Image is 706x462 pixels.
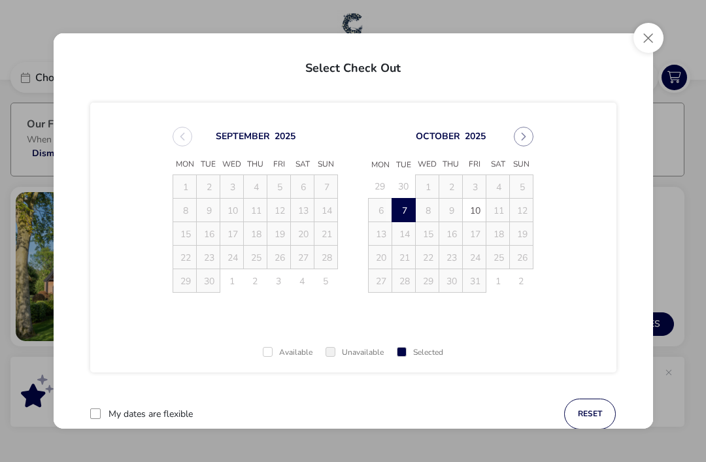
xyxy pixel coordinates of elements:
[267,222,291,246] td: 19
[173,199,197,222] td: 8
[173,222,197,246] td: 15
[463,199,486,222] td: 10
[291,175,314,199] td: 6
[416,246,439,269] td: 22
[244,199,267,222] td: 11
[314,199,338,222] td: 14
[161,111,545,308] div: Choose Date
[197,155,220,174] span: Tue
[369,246,392,269] td: 20
[244,246,267,269] td: 25
[220,155,244,174] span: Wed
[486,199,510,222] td: 11
[463,199,486,222] span: 10
[486,246,510,269] td: 25
[392,269,416,293] td: 28
[267,155,291,174] span: Fri
[173,269,197,293] td: 29
[439,155,463,174] span: Thu
[486,155,510,174] span: Sat
[486,175,510,199] td: 4
[392,222,416,246] td: 14
[216,130,270,142] button: Choose Month
[392,156,416,175] span: Tue
[463,269,486,293] td: 31
[244,155,267,174] span: Thu
[244,222,267,246] td: 18
[109,410,193,419] label: My dates are flexible
[197,222,220,246] td: 16
[244,175,267,199] td: 4
[314,155,338,174] span: Sun
[369,175,392,199] td: 29
[564,399,616,429] button: reset
[416,175,439,199] td: 1
[439,269,463,293] td: 30
[416,222,439,246] td: 15
[267,199,291,222] td: 12
[291,199,314,222] td: 13
[267,175,291,199] td: 5
[314,246,338,269] td: 28
[392,246,416,269] td: 21
[510,199,533,222] td: 12
[291,269,314,293] td: 4
[291,222,314,246] td: 20
[314,175,338,199] td: 7
[197,175,220,199] td: 2
[416,269,439,293] td: 29
[510,175,533,199] td: 5
[220,222,244,246] td: 17
[244,269,267,293] td: 2
[392,175,416,199] td: 30
[173,175,197,199] td: 1
[633,23,664,53] button: Close
[369,199,392,222] td: 6
[397,348,443,357] div: Selected
[220,175,244,199] td: 3
[314,222,338,246] td: 21
[369,269,392,293] td: 27
[486,269,510,293] td: 1
[439,175,463,199] td: 2
[514,127,533,146] button: Next Month
[510,222,533,246] td: 19
[369,222,392,246] td: 13
[314,269,338,293] td: 5
[369,156,392,175] span: Mon
[510,269,533,293] td: 2
[197,246,220,269] td: 23
[197,269,220,293] td: 30
[439,246,463,269] td: 23
[263,348,312,357] div: Available
[291,246,314,269] td: 27
[439,199,463,222] td: 9
[486,222,510,246] td: 18
[392,199,416,222] td: 7
[220,246,244,269] td: 24
[465,130,486,142] button: Choose Year
[220,269,244,293] td: 1
[416,130,460,142] button: Choose Month
[197,199,220,222] td: 9
[393,199,416,222] span: 7
[510,246,533,269] td: 26
[510,155,533,174] span: Sun
[463,175,486,199] td: 3
[173,246,197,269] td: 22
[326,348,384,357] div: Unavailable
[463,246,486,269] td: 24
[267,246,291,269] td: 26
[267,269,291,293] td: 3
[439,222,463,246] td: 16
[64,46,643,84] h2: Select Check Out
[463,155,486,174] span: Fri
[173,155,197,174] span: Mon
[275,130,295,142] button: Choose Year
[416,155,439,174] span: Wed
[220,199,244,222] td: 10
[463,222,486,246] td: 17
[416,199,439,222] td: 8
[291,155,314,174] span: Sat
